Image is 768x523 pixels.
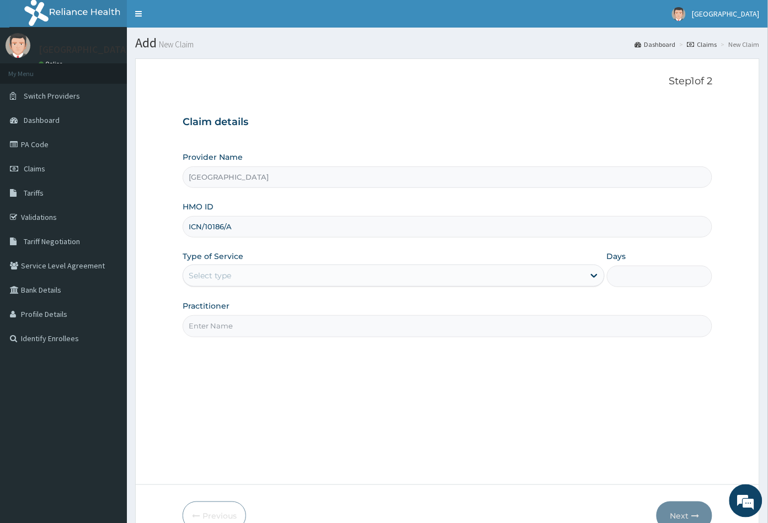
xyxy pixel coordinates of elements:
[183,76,713,88] p: Step 1 of 2
[183,201,214,212] label: HMO ID
[39,60,65,68] a: Online
[24,91,80,101] span: Switch Providers
[607,251,626,262] label: Days
[135,36,760,50] h1: Add
[24,115,60,125] span: Dashboard
[189,270,231,281] div: Select type
[692,9,760,19] span: [GEOGRAPHIC_DATA]
[687,40,717,49] a: Claims
[183,300,230,311] label: Practitioner
[24,188,44,198] span: Tariffs
[24,164,45,174] span: Claims
[183,251,243,262] label: Type of Service
[183,152,243,163] label: Provider Name
[183,116,713,128] h3: Claim details
[6,33,30,58] img: User Image
[672,7,686,21] img: User Image
[718,40,760,49] li: New Claim
[183,216,713,238] input: Enter HMO ID
[183,315,713,337] input: Enter Name
[39,45,130,55] p: [GEOGRAPHIC_DATA]
[24,236,80,246] span: Tariff Negotiation
[635,40,676,49] a: Dashboard
[157,40,194,48] small: New Claim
